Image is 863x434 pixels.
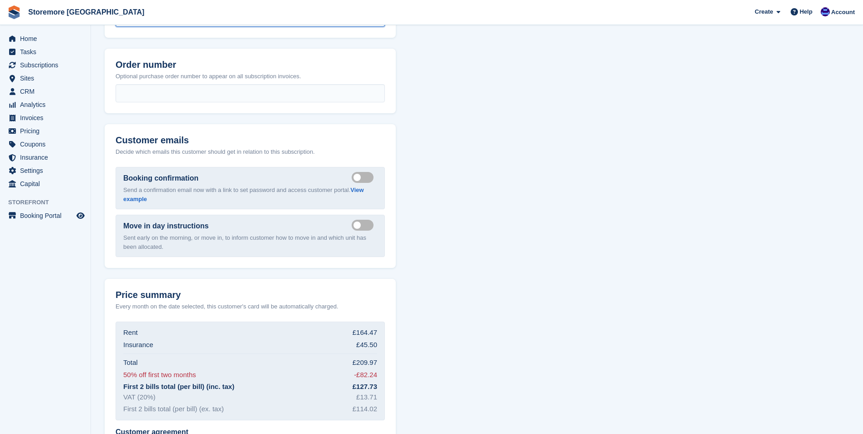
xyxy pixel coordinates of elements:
[755,7,773,16] span: Create
[123,382,234,392] div: First 2 bills total (per bill) (inc. tax)
[5,98,86,111] a: menu
[5,59,86,71] a: menu
[123,328,138,338] div: Rent
[116,135,385,146] h2: Customer emails
[20,151,75,164] span: Insurance
[5,72,86,85] a: menu
[123,221,209,232] label: Move in day instructions
[5,209,86,222] a: menu
[356,392,377,403] div: £13.71
[354,370,377,380] div: -£82.24
[5,177,86,190] a: menu
[123,173,198,184] label: Booking confirmation
[116,60,385,70] h2: Order number
[123,186,377,203] p: Send a confirmation email now with a link to set password and access customer portal.
[800,7,813,16] span: Help
[821,7,830,16] img: Angela
[353,404,377,414] div: £114.02
[5,32,86,45] a: menu
[5,138,86,151] a: menu
[20,85,75,98] span: CRM
[116,147,385,156] p: Decide which emails this customer should get in relation to this subscription.
[5,125,86,137] a: menu
[116,290,385,300] h2: Price summary
[123,392,156,403] div: VAT (20%)
[123,233,377,251] p: Sent early on the morning, or move in, to inform customer how to move in and which unit has been ...
[353,358,377,368] div: £209.97
[353,328,377,338] div: £164.47
[353,382,377,392] div: £127.73
[5,111,86,124] a: menu
[20,209,75,222] span: Booking Portal
[20,59,75,71] span: Subscriptions
[20,177,75,190] span: Capital
[123,187,364,202] a: View example
[20,45,75,58] span: Tasks
[20,164,75,177] span: Settings
[20,32,75,45] span: Home
[5,164,86,177] a: menu
[5,151,86,164] a: menu
[5,45,86,58] a: menu
[352,224,377,226] label: Send move in day email
[356,340,377,350] div: £45.50
[7,5,21,19] img: stora-icon-8386f47178a22dfd0bd8f6a31ec36ba5ce8667c1dd55bd0f319d3a0aa187defe.svg
[123,358,138,368] div: Total
[352,177,377,178] label: Send booking confirmation email
[5,85,86,98] a: menu
[123,370,196,380] div: 50% off first two months
[8,198,91,207] span: Storefront
[831,8,855,17] span: Account
[20,125,75,137] span: Pricing
[20,98,75,111] span: Analytics
[20,138,75,151] span: Coupons
[123,340,153,350] div: Insurance
[25,5,148,20] a: Storemore [GEOGRAPHIC_DATA]
[20,111,75,124] span: Invoices
[75,210,86,221] a: Preview store
[116,72,385,81] p: Optional purchase order number to appear on all subscription invoices.
[20,72,75,85] span: Sites
[123,404,224,414] div: First 2 bills total (per bill) (ex. tax)
[116,302,338,311] p: Every month on the date selected, this customer's card will be automatically charged.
